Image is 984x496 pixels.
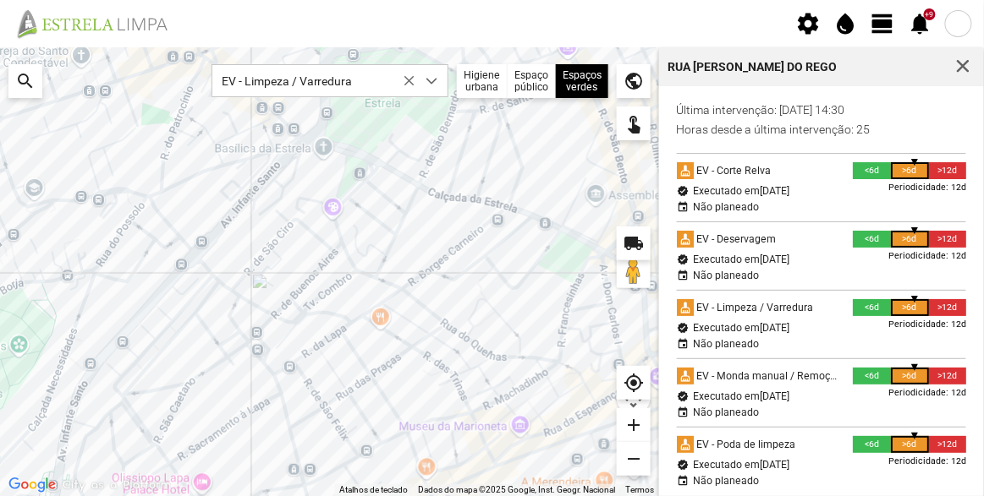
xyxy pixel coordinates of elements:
[853,162,891,179] div: <6d
[617,226,651,260] div: local_shipping
[693,253,789,265] div: Executado em
[617,408,651,442] div: add
[853,368,891,384] div: <6d
[677,253,689,265] div: verified
[339,484,408,496] button: Atalhos de teclado
[677,368,694,384] div: cleaning_services
[693,338,759,350] div: Não planeado
[12,8,186,39] img: file
[796,11,822,36] span: settings
[760,459,789,471] span: [DATE]
[418,485,615,494] span: Dados do mapa ©2025 Google, Inst. Geogr. Nacional
[693,322,789,334] div: Executado em
[677,162,694,179] div: cleaning_services
[760,390,789,402] span: [DATE]
[833,11,859,36] span: water_drop
[853,299,891,316] div: <6d
[617,254,651,288] button: Arraste o Pegman para o mapa para abrir o Street View
[693,459,789,471] div: Executado em
[853,436,891,453] div: <6d
[677,123,967,136] p: horas desde a última intervenção: 25
[8,64,42,98] div: search
[888,384,966,401] div: Periodicidade: 12d
[929,299,967,316] div: >12d
[415,65,448,96] div: dropdown trigger
[694,436,795,453] div: EV - Poda de limpeza
[891,436,929,453] div: >6d
[677,103,967,117] p: Última intervenção: [DATE] 14:30
[677,322,689,334] div: verified
[625,485,654,494] a: Termos (abre num novo separador)
[694,162,771,179] div: EV - Corte Relva
[694,368,841,384] div: EV - Monda manual / Remoção de infestantes
[853,231,891,248] div: <6d
[617,442,651,476] div: remove
[457,64,508,98] div: Higiene urbana
[693,475,759,487] div: Não planeado
[212,65,415,96] span: EV - Limpeza / Varredura
[677,459,689,471] div: verified
[677,338,689,350] div: event
[677,390,689,402] div: verified
[929,231,967,248] div: >12d
[693,185,789,197] div: Executado em
[693,201,759,213] div: Não planeado
[929,368,967,384] div: >12d
[888,453,966,470] div: Periodicidade: 12d
[694,231,776,248] div: EV - Deservagem
[694,299,813,316] div: EV - Limpeza / Varredura
[924,8,936,20] div: +9
[677,406,689,418] div: event
[891,299,929,316] div: >6d
[760,185,789,197] span: [DATE]
[693,406,759,418] div: Não planeado
[891,162,929,179] div: >6d
[888,248,966,264] div: Periodicidade: 12d
[929,436,967,453] div: >12d
[891,231,929,248] div: >6d
[4,474,60,496] a: Abrir esta área no Google Maps (abre uma nova janela)
[677,185,689,197] div: verified
[871,11,896,36] span: view_day
[693,270,759,281] div: Não planeado
[888,316,966,333] div: Periodicidade: 12d
[891,368,929,384] div: >6d
[677,436,694,453] div: cleaning_services
[617,64,651,98] div: public
[677,299,694,316] div: cleaning_services
[908,11,933,36] span: notifications
[617,106,651,140] div: touch_app
[888,179,966,196] div: Periodicidade: 12d
[677,270,689,281] div: event
[693,390,789,402] div: Executado em
[668,61,838,73] div: Rua [PERSON_NAME] do Rego
[617,366,651,400] div: my_location
[677,231,694,248] div: cleaning_services
[760,253,789,265] span: [DATE]
[677,475,689,487] div: event
[4,474,60,496] img: Google
[760,322,789,334] span: [DATE]
[508,64,556,98] div: Espaço público
[556,64,608,98] div: Espaços verdes
[677,201,689,213] div: event
[929,162,967,179] div: >12d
